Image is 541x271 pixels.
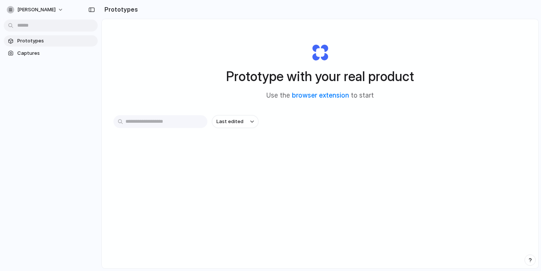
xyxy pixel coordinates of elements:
h1: Prototype with your real product [226,66,414,86]
span: Last edited [216,118,243,125]
span: Use the to start [266,91,374,101]
a: browser extension [292,92,349,99]
button: [PERSON_NAME] [4,4,67,16]
button: Last edited [212,115,258,128]
span: [PERSON_NAME] [17,6,56,14]
span: Prototypes [17,37,95,45]
h2: Prototypes [101,5,138,14]
a: Captures [4,48,98,59]
a: Prototypes [4,35,98,47]
span: Captures [17,50,95,57]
